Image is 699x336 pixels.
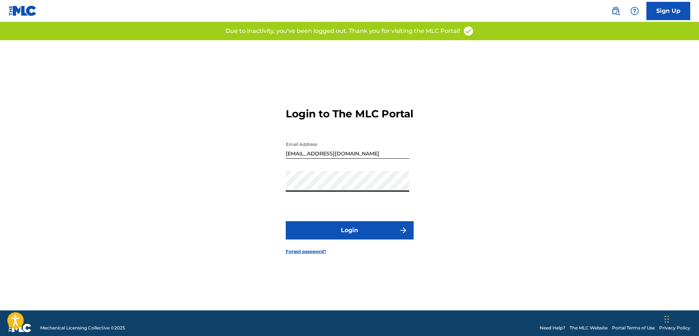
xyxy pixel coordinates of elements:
img: help [630,7,639,15]
iframe: Chat Widget [662,301,699,336]
img: MLC Logo [9,5,37,16]
a: Privacy Policy [659,325,690,331]
img: access [463,26,474,37]
a: The MLC Website [570,325,608,331]
a: Sign Up [646,2,690,20]
h3: Login to The MLC Portal [286,107,413,120]
a: Forgot password? [286,248,326,255]
button: Login [286,221,414,239]
div: Help [627,4,642,18]
img: search [611,7,620,15]
a: Need Help? [540,325,565,331]
div: Drag [665,308,669,330]
img: logo [9,324,31,332]
p: Due to inactivity, you've been logged out. Thank you for visiting the MLC Portal! [225,27,460,35]
a: Portal Terms of Use [612,325,655,331]
img: f7272a7cc735f4ea7f67.svg [399,226,408,235]
a: Public Search [608,4,623,18]
span: Mechanical Licensing Collective © 2025 [40,325,125,331]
